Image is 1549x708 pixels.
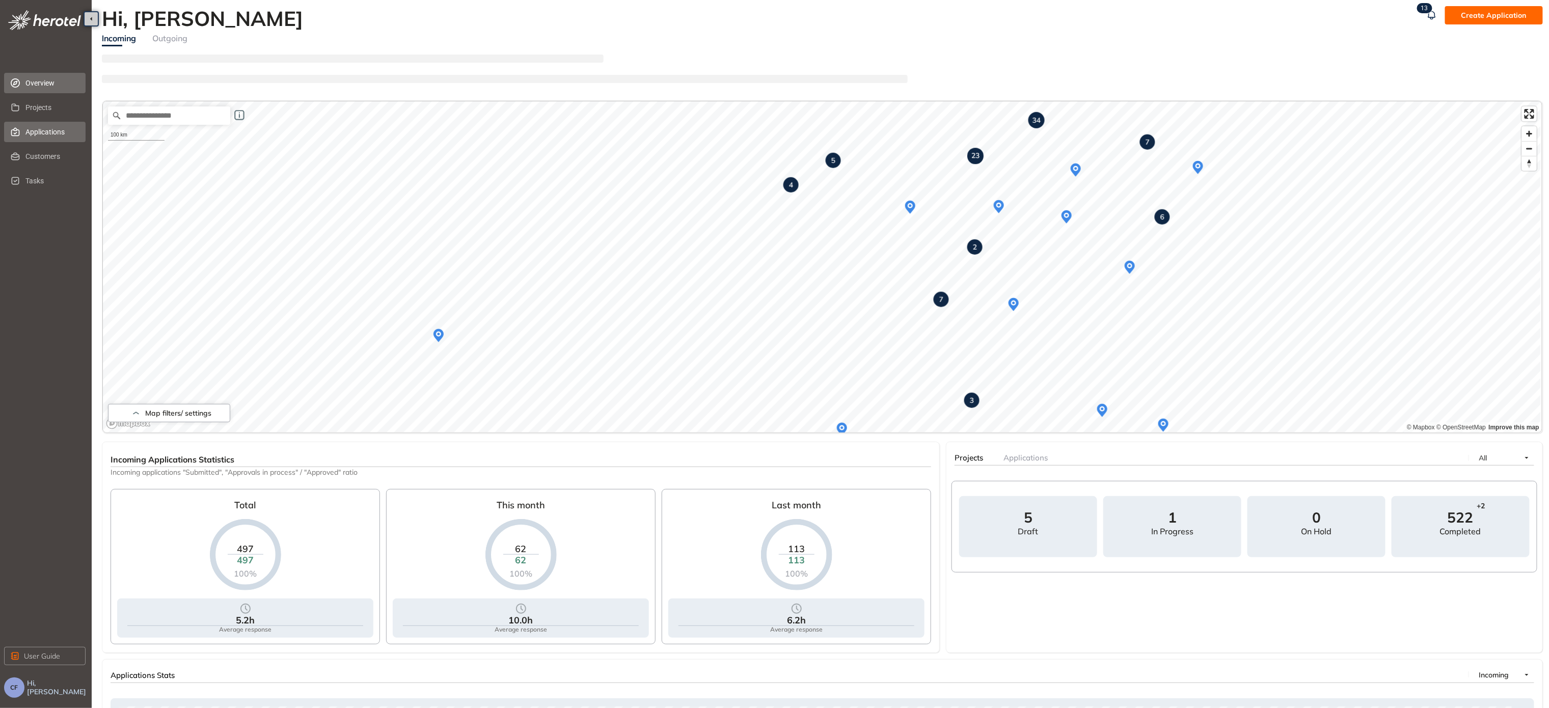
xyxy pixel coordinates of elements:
div: On hold [1301,527,1332,536]
button: Create Application [1445,6,1543,24]
div: 100% [779,568,814,578]
div: 100 km [108,130,165,141]
a: Improve this map [1489,424,1539,431]
h2: Hi, [PERSON_NAME] [102,6,309,31]
span: +2 [1477,502,1485,510]
span: Incoming [1479,670,1509,679]
div: Map marker [967,148,984,164]
div: draft [1018,527,1039,536]
a: Mapbox logo [106,418,151,429]
span: Incoming applications "Submitted", "Approvals in process" / "Approved" ratio [111,467,931,477]
a: Mapbox [1407,424,1435,431]
strong: 3 [970,396,974,405]
strong: 7 [1146,138,1150,147]
div: Map marker [826,153,841,168]
div: 113 [779,555,814,566]
span: Projects [955,453,983,462]
input: Search place... [108,106,230,125]
span: All [1479,453,1487,462]
div: Incoming [102,32,136,45]
div: 497 [228,543,263,554]
span: 0 [1312,510,1321,525]
div: Map marker [964,393,980,408]
span: Map filters/ settings [145,409,211,418]
div: Map marker [429,326,448,345]
div: 6.2h [787,615,806,626]
div: Completed [1440,527,1481,536]
button: Reset bearing to north [1522,156,1537,171]
span: Applications [25,122,77,142]
a: OpenStreetMap [1436,424,1486,431]
span: CF [11,684,18,691]
span: User Guide [24,650,60,662]
div: Map marker [901,198,919,216]
div: 5.2h [236,615,255,626]
strong: 4 [789,180,793,189]
span: 5 [1024,510,1032,525]
span: 1 [1168,510,1177,525]
strong: 2 [973,242,977,252]
span: Applications [1003,453,1048,462]
sup: 13 [1417,3,1432,13]
span: Hi, [PERSON_NAME] [27,679,88,696]
div: Map marker [967,239,983,255]
div: Map marker [1004,295,1023,314]
span: 1 [1421,5,1425,12]
span: Incoming Applications Statistics [111,454,234,465]
span: Overview [25,73,77,93]
div: 10.0h [509,615,533,626]
div: 100% [503,568,539,578]
button: Enter fullscreen [1522,106,1537,121]
div: In progress [1151,527,1193,536]
div: 113 [779,543,814,554]
button: Map filters/ settings [108,404,230,422]
span: 522 [1448,510,1474,525]
div: Average response [770,626,823,633]
strong: 6 [1160,212,1164,222]
div: 62 [503,555,539,566]
span: Projects [25,97,77,118]
div: 100% [228,568,263,578]
div: Map marker [1067,161,1085,179]
span: Customers [25,146,77,167]
div: Map marker [1189,158,1207,177]
button: CF [4,677,24,698]
div: Map marker [1121,258,1139,277]
div: Outgoing [152,32,187,45]
div: Map marker [1028,112,1045,128]
div: Map marker [934,292,949,307]
div: This month [497,496,545,519]
div: 62 [503,543,539,554]
div: Map marker [783,177,799,193]
span: Tasks [25,171,77,191]
strong: 23 [971,151,980,160]
strong: 5 [831,156,835,165]
canvas: Map [103,101,1541,432]
div: Map marker [1093,401,1111,420]
div: Map marker [1140,134,1155,150]
div: Average response [495,626,547,633]
div: Average response [219,626,271,633]
div: Total [235,496,256,519]
button: User Guide [4,647,86,665]
button: Zoom out [1522,141,1537,156]
div: Map marker [1154,416,1173,434]
button: Zoom in [1522,126,1537,141]
span: Applications Stats [111,670,175,680]
span: Create Application [1461,10,1527,21]
div: Last month [772,496,821,519]
div: Map marker [1057,208,1076,226]
img: logo [8,10,81,30]
div: Map marker [1155,209,1170,225]
div: Map marker [833,420,851,439]
strong: 34 [1032,116,1041,125]
span: 3 [1425,5,1428,12]
div: Map marker [990,198,1008,216]
div: 497 [228,555,263,566]
span: Zoom out [1522,142,1537,156]
strong: 7 [939,295,943,304]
